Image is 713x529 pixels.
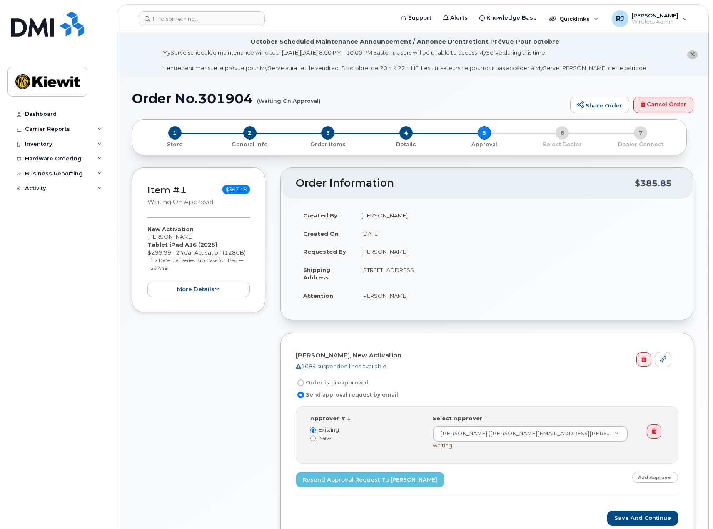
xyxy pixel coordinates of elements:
td: [PERSON_NAME] [354,287,678,305]
td: [PERSON_NAME] [354,206,678,225]
a: 2 General Info [211,140,289,148]
div: [PERSON_NAME] $299.99 - 2 Year Activation (128GB) [147,225,250,297]
td: [STREET_ADDRESS] [354,261,678,287]
strong: Requested By [303,248,346,255]
span: [PERSON_NAME] ([PERSON_NAME][EMAIL_ADDRESS][PERSON_NAME][PERSON_NAME][DOMAIN_NAME]) [435,430,614,437]
strong: Created By [303,212,337,219]
a: 3 Order Items [289,140,367,148]
span: 4 [399,126,413,140]
input: Order is preapproved [297,379,304,386]
small: (Waiting On Approval) [257,91,321,104]
a: Resend Approval Request to [PERSON_NAME] [296,472,444,487]
small: 1 x Defender Series Pro Case for iPad — $67.49 [150,257,244,271]
strong: Attention [303,292,333,299]
button: close notification [687,50,698,59]
strong: Created On [303,230,339,237]
span: waiting [433,442,452,449]
div: 1084 suspended lines available. [296,362,671,370]
td: [DATE] [354,225,678,243]
label: New [310,434,420,442]
h1: Order No.301904 [132,91,566,106]
div: MyServe scheduled maintenance will occur [DATE][DATE] 8:00 PM - 10:00 PM Eastern. Users will be u... [162,49,648,72]
label: Send approval request by email [296,390,398,400]
input: Existing [310,427,316,433]
input: Send approval request by email [297,392,304,398]
td: [PERSON_NAME] [354,242,678,261]
label: Select Approver [433,414,482,422]
h4: [PERSON_NAME], New Activation [296,352,671,359]
p: Store [142,141,207,148]
span: 1 [168,126,182,140]
a: Add Approver [632,472,678,482]
p: Order Items [292,141,364,148]
a: 4 Details [367,140,445,148]
label: Order is preapproved [296,378,369,388]
a: Cancel Order [633,97,693,113]
label: Approver # 1 [310,414,351,422]
a: [PERSON_NAME] ([PERSON_NAME][EMAIL_ADDRESS][PERSON_NAME][PERSON_NAME][DOMAIN_NAME]) [433,426,627,441]
p: Details [370,141,442,148]
label: Existing [310,426,420,434]
div: $385.85 [635,175,672,191]
a: Share Order [570,97,629,113]
a: Item #1 [147,184,187,196]
small: Waiting On Approval [147,198,213,206]
p: General Info [214,141,286,148]
button: more details [147,282,250,297]
a: 1 Store [139,140,211,148]
strong: Tablet iPad A16 (2025) [147,241,217,248]
div: October Scheduled Maintenance Announcement / Annonce D'entretient Prévue Pour octobre [250,37,559,46]
span: $367.48 [222,185,250,194]
h2: Order Information [296,177,635,189]
strong: Shipping Address [303,267,330,281]
span: 3 [321,126,334,140]
strong: New Activation [147,226,194,232]
input: New [310,436,316,441]
span: 2 [243,126,257,140]
button: Save and Continue [607,511,678,526]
